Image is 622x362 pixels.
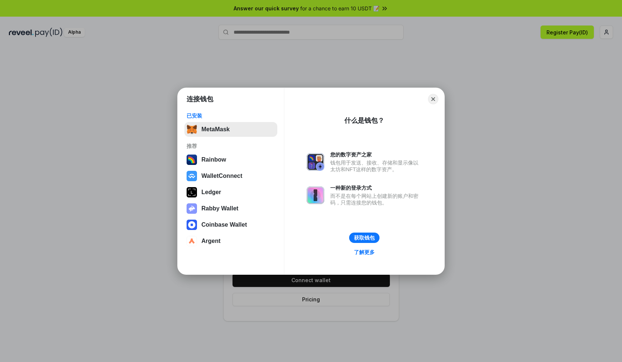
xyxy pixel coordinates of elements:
[184,169,277,183] button: WalletConnect
[184,152,277,167] button: Rainbow
[187,203,197,214] img: svg+xml,%3Csvg%20xmlns%3D%22http%3A%2F%2Fwww.w3.org%2F2000%2Fsvg%22%20fill%3D%22none%22%20viewBox...
[307,153,324,171] img: svg+xml,%3Csvg%20xmlns%3D%22http%3A%2F%2Fwww.w3.org%2F2000%2Fsvg%22%20fill%3D%22none%22%20viewBox...
[201,173,243,179] div: WalletConnect
[184,201,277,216] button: Rabby Wallet
[330,185,422,191] div: 一种新的登录方式
[330,159,422,173] div: 钱包用于发送、接收、存储和显示像以太坊和NFT这样的数字资产。
[201,126,230,133] div: MetaMask
[184,234,277,248] button: Argent
[201,156,226,163] div: Rainbow
[187,187,197,197] img: svg+xml,%3Csvg%20xmlns%3D%22http%3A%2F%2Fwww.w3.org%2F2000%2Fsvg%22%20width%3D%2228%22%20height%3...
[344,116,384,125] div: 什么是钱包？
[201,205,238,212] div: Rabby Wallet
[187,236,197,246] img: svg+xml,%3Csvg%20width%3D%2228%22%20height%3D%2228%22%20viewBox%3D%220%200%2028%2028%22%20fill%3D...
[349,233,379,243] button: 获取钱包
[330,151,422,158] div: 您的数字资产之家
[187,171,197,181] img: svg+xml,%3Csvg%20width%3D%2228%22%20height%3D%2228%22%20viewBox%3D%220%200%2028%2028%22%20fill%3D...
[184,122,277,137] button: MetaMask
[184,185,277,200] button: Ledger
[354,249,375,256] div: 了解更多
[187,124,197,135] img: svg+xml,%3Csvg%20fill%3D%22none%22%20height%3D%2233%22%20viewBox%3D%220%200%2035%2033%22%20width%...
[350,247,379,257] a: 了解更多
[187,220,197,230] img: svg+xml,%3Csvg%20width%3D%2228%22%20height%3D%2228%22%20viewBox%3D%220%200%2028%2028%22%20fill%3D...
[201,221,247,228] div: Coinbase Wallet
[201,189,221,196] div: Ledger
[187,112,275,119] div: 已安装
[187,143,275,149] div: 推荐
[307,186,324,204] img: svg+xml,%3Csvg%20xmlns%3D%22http%3A%2F%2Fwww.w3.org%2F2000%2Fsvg%22%20fill%3D%22none%22%20viewBox...
[354,234,375,241] div: 获取钱包
[330,193,422,206] div: 而不是在每个网站上创建新的账户和密码，只需连接您的钱包。
[187,155,197,165] img: svg+xml,%3Csvg%20width%3D%22120%22%20height%3D%22120%22%20viewBox%3D%220%200%20120%20120%22%20fil...
[184,217,277,232] button: Coinbase Wallet
[428,94,438,104] button: Close
[187,95,213,104] h1: 连接钱包
[201,238,221,244] div: Argent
